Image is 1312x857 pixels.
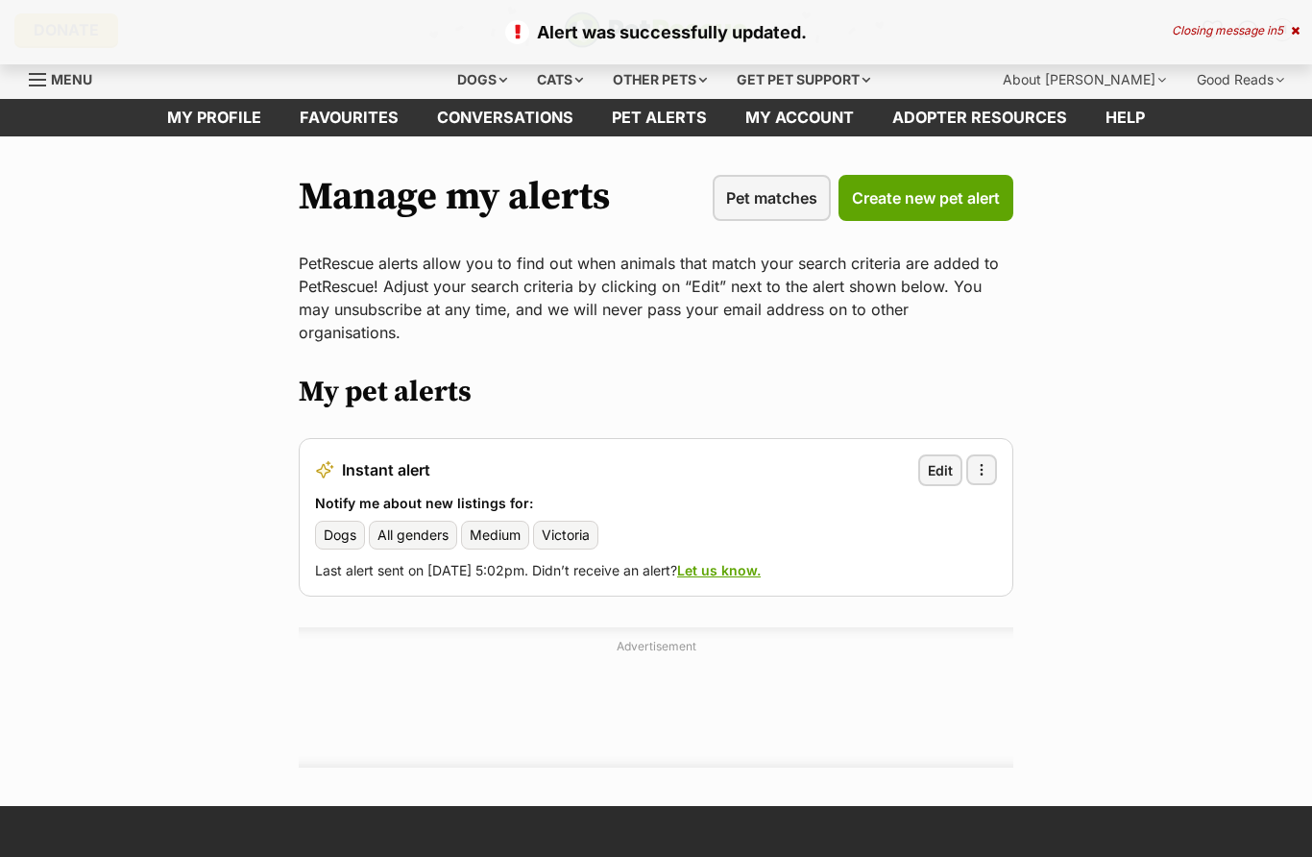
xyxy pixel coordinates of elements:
[324,526,356,545] span: Dogs
[713,175,831,221] a: Pet matches
[299,375,1013,409] h2: My pet alerts
[299,627,1013,768] div: Advertisement
[299,252,1013,344] p: PetRescue alerts allow you to find out when animals that match your search criteria are added to ...
[280,99,418,136] a: Favourites
[470,526,521,545] span: Medium
[838,175,1013,221] a: Create new pet alert
[599,61,720,99] div: Other pets
[677,562,761,578] a: Let us know.
[1086,99,1164,136] a: Help
[593,99,726,136] a: Pet alerts
[928,460,953,480] span: Edit
[726,99,873,136] a: My account
[29,61,106,95] a: Menu
[523,61,596,99] div: Cats
[918,454,962,486] a: Edit
[148,99,280,136] a: My profile
[418,99,593,136] a: conversations
[873,99,1086,136] a: Adopter resources
[444,61,521,99] div: Dogs
[852,186,1000,209] span: Create new pet alert
[51,71,92,87] span: Menu
[542,526,590,545] span: Victoria
[342,461,430,478] span: Instant alert
[315,494,997,513] h3: Notify me about new listings for:
[989,61,1179,99] div: About [PERSON_NAME]
[723,61,884,99] div: Get pet support
[726,186,817,209] span: Pet matches
[299,175,610,219] h1: Manage my alerts
[377,526,449,545] span: All genders
[315,561,997,580] p: Last alert sent on [DATE] 5:02pm. Didn’t receive an alert?
[1183,61,1298,99] div: Good Reads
